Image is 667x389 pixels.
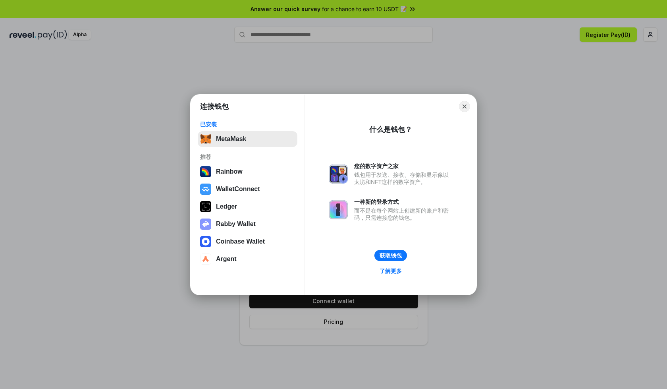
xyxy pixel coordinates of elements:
[200,102,229,111] h1: 连接钱包
[375,266,407,276] a: 了解更多
[200,153,295,161] div: 推荐
[329,165,348,184] img: svg+xml,%3Csvg%20xmlns%3D%22http%3A%2F%2Fwww.w3.org%2F2000%2Fsvg%22%20fill%3D%22none%22%20viewBox...
[200,121,295,128] div: 已安装
[200,219,211,230] img: svg+xml,%3Csvg%20xmlns%3D%22http%3A%2F%2Fwww.w3.org%2F2000%2Fsvg%22%20fill%3D%22none%22%20viewBox...
[198,234,297,250] button: Coinbase Wallet
[200,134,211,145] img: svg+xml,%3Csvg%20fill%3D%22none%22%20height%3D%2233%22%20viewBox%3D%220%200%2035%2033%22%20width%...
[354,198,453,205] div: 一种新的登录方式
[374,250,407,261] button: 获取钱包
[200,236,211,247] img: svg+xml,%3Csvg%20width%3D%2228%22%20height%3D%2228%22%20viewBox%3D%220%200%2028%2028%22%20fill%3D...
[216,238,265,245] div: Coinbase Wallet
[198,251,297,267] button: Argent
[216,186,260,193] div: WalletConnect
[354,171,453,186] div: 钱包用于发送、接收、存储和显示像以太坊和NFT这样的数字资产。
[198,164,297,180] button: Rainbow
[198,181,297,197] button: WalletConnect
[354,163,453,170] div: 您的数字资产之家
[198,216,297,232] button: Rabby Wallet
[369,125,412,134] div: 什么是钱包？
[216,135,246,143] div: MetaMask
[329,200,348,219] img: svg+xml,%3Csvg%20xmlns%3D%22http%3A%2F%2Fwww.w3.org%2F2000%2Fsvg%22%20fill%3D%22none%22%20viewBox...
[354,207,453,221] div: 而不是在每个网站上创建新的账户和密码，只需连接您的钱包。
[380,267,402,275] div: 了解更多
[380,252,402,259] div: 获取钱包
[216,255,237,263] div: Argent
[200,166,211,177] img: svg+xml,%3Csvg%20width%3D%22120%22%20height%3D%22120%22%20viewBox%3D%220%200%20120%20120%22%20fil...
[198,199,297,215] button: Ledger
[200,184,211,195] img: svg+xml,%3Csvg%20width%3D%2228%22%20height%3D%2228%22%20viewBox%3D%220%200%2028%2028%22%20fill%3D...
[198,131,297,147] button: MetaMask
[200,201,211,212] img: svg+xml,%3Csvg%20xmlns%3D%22http%3A%2F%2Fwww.w3.org%2F2000%2Fsvg%22%20width%3D%2228%22%20height%3...
[200,254,211,265] img: svg+xml,%3Csvg%20width%3D%2228%22%20height%3D%2228%22%20viewBox%3D%220%200%2028%2028%22%20fill%3D...
[216,203,237,210] div: Ledger
[216,168,243,175] div: Rainbow
[216,221,256,228] div: Rabby Wallet
[459,101,470,112] button: Close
